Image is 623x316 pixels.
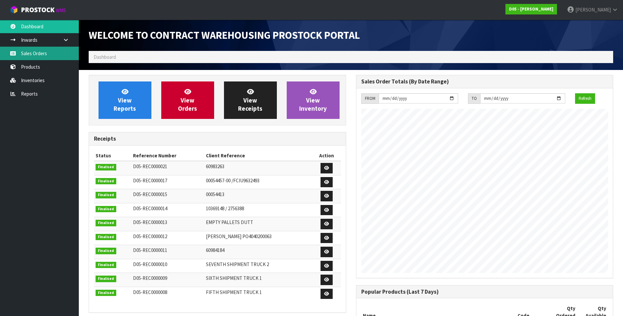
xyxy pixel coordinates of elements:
[206,289,262,295] span: FIFTH SHIPMENT TRUCK 1
[312,150,341,161] th: Action
[96,178,116,185] span: Finalised
[133,261,167,267] span: D05-REC0000010
[361,79,608,85] h3: Sales Order Totals (By Date Range)
[133,219,167,225] span: D05-REC0000013
[206,275,262,281] span: SIXTH SHIPMENT TRUCK 1
[206,191,224,197] span: 00054413
[96,192,116,198] span: Finalised
[178,88,197,112] span: View Orders
[287,81,340,119] a: ViewInventory
[206,219,253,225] span: EMPTY PALLETS DUTT
[96,276,116,282] span: Finalised
[96,262,116,268] span: Finalised
[575,7,611,13] span: [PERSON_NAME]
[206,205,244,212] span: 10369148 / 2756388
[96,206,116,213] span: Finalised
[96,248,116,254] span: Finalised
[94,136,341,142] h3: Receipts
[206,261,269,267] span: SEVENTH SHIPMENT TRUCK 2
[96,220,116,226] span: Finalised
[131,150,205,161] th: Reference Number
[133,177,167,184] span: D05-REC0000017
[509,6,553,12] strong: D05 - [PERSON_NAME]
[206,233,272,239] span: [PERSON_NAME] PO4040200063
[133,233,167,239] span: D05-REC0000012
[133,191,167,197] span: D05-REC0000015
[96,164,116,170] span: Finalised
[114,88,136,112] span: View Reports
[133,205,167,212] span: D05-REC0000014
[468,93,480,104] div: TO
[361,93,379,104] div: FROM
[94,150,131,161] th: Status
[99,81,151,119] a: ViewReports
[96,234,116,240] span: Finalised
[89,29,360,42] span: Welcome to Contract Warehousing ProStock Portal
[206,177,259,184] span: 00054457-00 /FCIU9632493
[206,163,224,169] span: 60983263
[299,88,327,112] span: View Inventory
[56,7,66,13] small: WMS
[94,54,116,60] span: Dashboard
[224,81,277,119] a: ViewReceipts
[575,93,595,104] button: Refresh
[133,275,167,281] span: D05-REC0000009
[206,247,224,253] span: 60984184
[133,163,167,169] span: D05-REC0000021
[238,88,262,112] span: View Receipts
[96,290,116,296] span: Finalised
[21,6,55,14] span: ProStock
[161,81,214,119] a: ViewOrders
[133,289,167,295] span: D05-REC0000008
[361,289,608,295] h3: Popular Products (Last 7 Days)
[133,247,167,253] span: D05-REC0000011
[204,150,312,161] th: Client Reference
[10,6,18,14] img: cube-alt.png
